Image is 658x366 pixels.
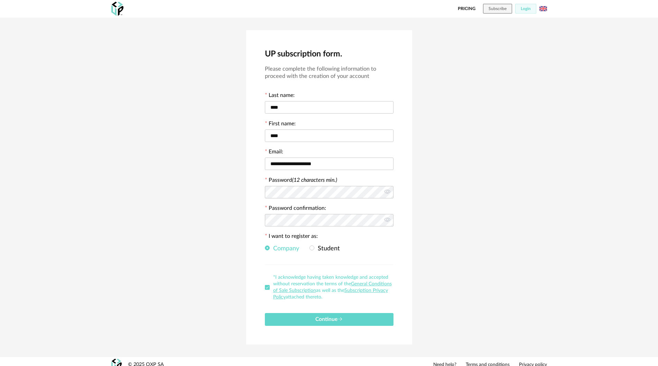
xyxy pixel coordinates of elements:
span: *I acknowledge having taken knowledge and accepted without reservation the terms of the as well a... [273,275,392,300]
span: Continue [315,316,343,322]
button: Login [515,4,536,14]
span: Company [270,246,299,252]
a: Pricing [458,4,475,14]
label: Password confirmation: [265,206,326,213]
button: Continue [265,313,393,326]
a: Subscription Privacy Policy [273,288,388,300]
img: OXP [111,2,123,16]
span: Subscribe [489,7,507,11]
h2: UP subscription form. [265,49,393,59]
span: Login [521,7,531,11]
label: Password [269,177,337,183]
span: Student [314,246,340,252]
img: us [539,5,547,12]
label: I want to register as: [265,234,318,241]
label: Email: [265,149,283,156]
h3: Please complete the following information to proceed with the creation of your account [265,65,393,80]
label: First name: [265,121,296,128]
i: (12 characters min.) [292,177,337,183]
button: Subscribe [483,4,512,14]
label: Last name: [265,93,295,100]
